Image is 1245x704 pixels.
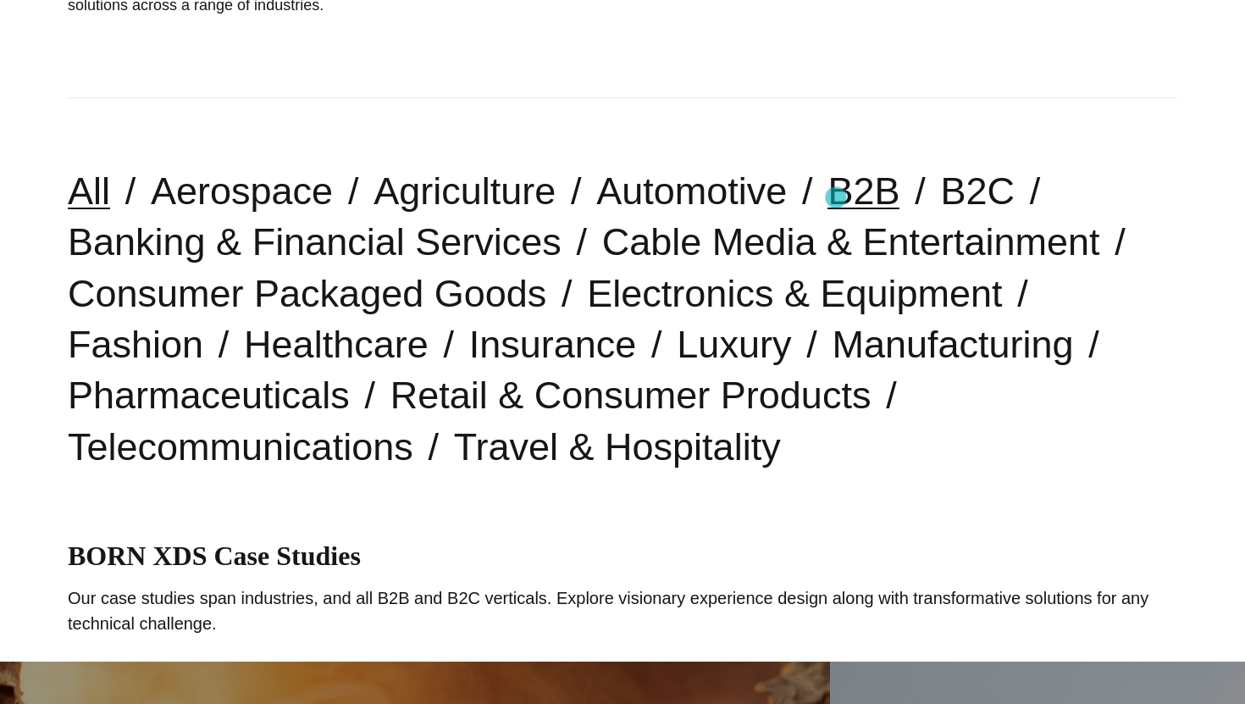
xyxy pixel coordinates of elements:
[68,374,350,417] a: Pharmaceuticals
[677,323,791,366] a: Luxury
[373,169,556,213] a: Agriculture
[469,323,637,366] a: Insurance
[68,272,546,315] a: Consumer Packaged Goods
[244,323,429,366] a: Healthcare
[827,169,899,213] a: B2B
[390,374,871,417] a: Retail & Consumer Products
[832,323,1073,366] a: Manufacturing
[596,169,787,213] a: Automotive
[151,169,333,213] a: Aerospace
[454,425,781,468] a: Travel & Hospitality
[602,220,1100,263] a: Cable Media & Entertainment
[68,540,1177,572] h1: BORN XDS Case Studies
[68,220,562,263] a: Banking & Financial Services
[68,323,203,366] a: Fashion
[940,169,1015,213] a: B2C
[587,272,1002,315] a: Electronics & Equipment
[68,169,110,213] a: All
[68,585,1177,636] p: Our case studies span industries, and all B2B and B2C verticals. Explore visionary experience des...
[68,425,413,468] a: Telecommunications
